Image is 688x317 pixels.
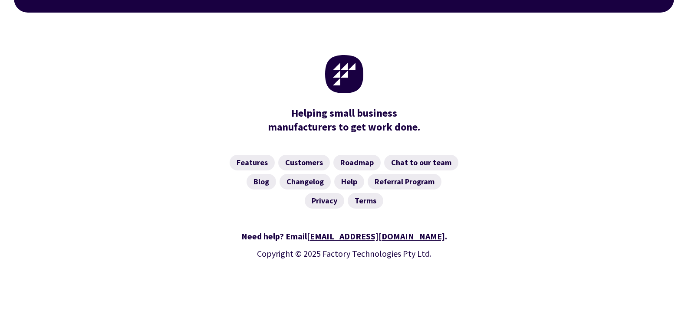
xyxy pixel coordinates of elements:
div: manufacturers to get work done. [264,106,425,134]
div: Widget de chat [543,223,688,317]
a: Customers [278,155,330,170]
a: Blog [247,174,276,190]
a: Privacy [305,193,344,209]
iframe: Chat Widget [543,223,688,317]
a: Features [230,155,275,170]
mark: Helping small business [291,106,397,120]
a: Terms [348,193,383,209]
div: Need help? Email . [94,229,594,243]
a: Changelog [280,174,331,190]
a: Roadmap [333,155,381,170]
nav: Footer Navigation [94,155,594,209]
a: Help [334,174,364,190]
a: Chat to our team [384,155,458,170]
a: [EMAIL_ADDRESS][DOMAIN_NAME] [307,231,445,242]
a: Referral Program [368,174,441,190]
p: Copyright © 2025 Factory Technologies Pty Ltd. [94,247,594,261]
